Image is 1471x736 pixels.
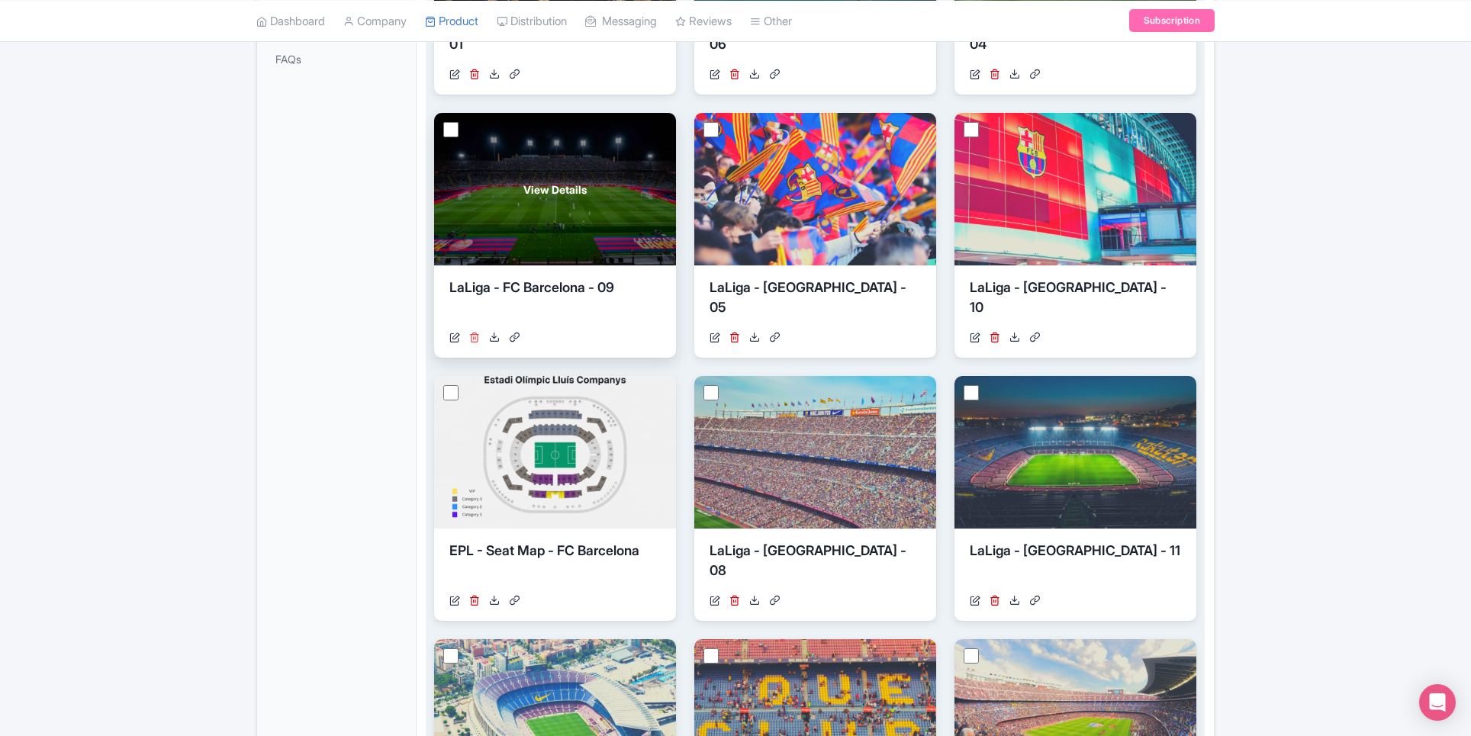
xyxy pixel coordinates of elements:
[260,42,413,76] a: FAQs
[710,278,921,323] div: LaLiga - [GEOGRAPHIC_DATA] - 05
[1419,684,1456,721] div: Open Intercom Messenger
[449,541,661,587] div: EPL - Seat Map - FC Barcelona
[523,182,587,198] span: View Details
[449,278,661,323] div: LaLiga - FC Barcelona - 09
[434,113,676,265] a: View Details
[710,541,921,587] div: LaLiga - [GEOGRAPHIC_DATA] - 08
[1129,9,1215,32] a: Subscription
[970,278,1181,323] div: LaLiga - [GEOGRAPHIC_DATA] - 10
[970,541,1181,587] div: LaLiga - [GEOGRAPHIC_DATA] - 11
